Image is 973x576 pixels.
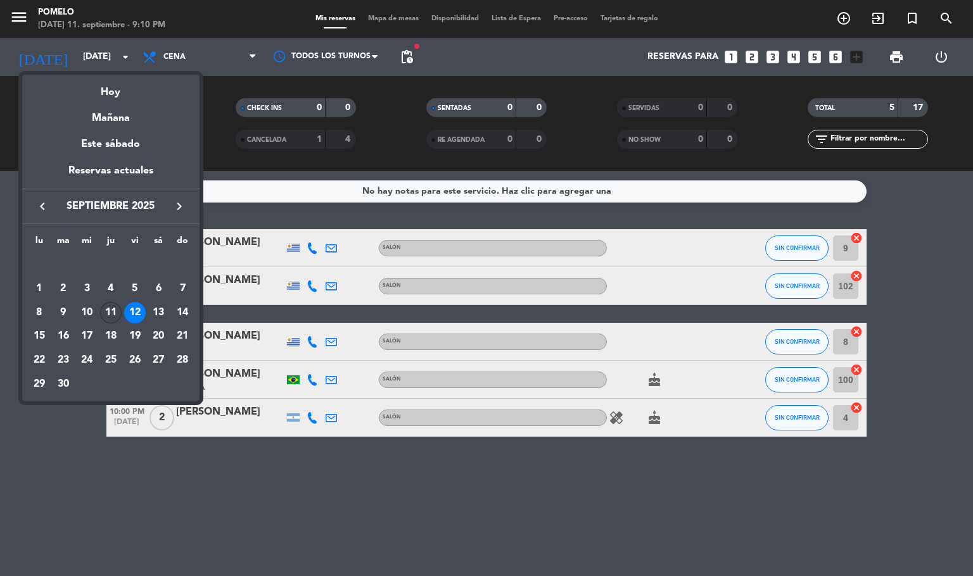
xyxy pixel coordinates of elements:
div: 6 [148,278,169,299]
div: 8 [29,302,50,323]
td: 26 de septiembre de 2025 [123,348,147,372]
div: 24 [76,349,98,371]
div: 22 [29,349,50,371]
td: 22 de septiembre de 2025 [27,348,51,372]
div: Este sábado [22,127,200,162]
td: 29 de septiembre de 2025 [27,372,51,396]
div: 23 [53,349,74,371]
div: 14 [172,302,193,323]
td: SEP. [27,253,194,277]
th: martes [51,234,75,253]
td: 14 de septiembre de 2025 [170,301,194,325]
td: 12 de septiembre de 2025 [123,301,147,325]
td: 17 de septiembre de 2025 [75,325,99,349]
div: 17 [76,326,98,347]
div: 18 [100,326,122,347]
th: miércoles [75,234,99,253]
div: 26 [124,349,146,371]
td: 16 de septiembre de 2025 [51,325,75,349]
td: 19 de septiembre de 2025 [123,325,147,349]
div: 12 [124,302,146,323]
div: Hoy [22,75,200,101]
td: 23 de septiembre de 2025 [51,348,75,372]
div: 3 [76,278,98,299]
td: 6 de septiembre de 2025 [147,277,171,301]
div: 25 [100,349,122,371]
div: 9 [53,302,74,323]
td: 5 de septiembre de 2025 [123,277,147,301]
div: 11 [100,302,122,323]
div: 28 [172,349,193,371]
td: 15 de septiembre de 2025 [27,325,51,349]
th: viernes [123,234,147,253]
i: keyboard_arrow_right [172,199,187,214]
div: 19 [124,326,146,347]
td: 27 de septiembre de 2025 [147,348,171,372]
td: 18 de septiembre de 2025 [99,325,123,349]
div: 7 [172,278,193,299]
td: 1 de septiembre de 2025 [27,277,51,301]
div: 1 [29,278,50,299]
td: 8 de septiembre de 2025 [27,301,51,325]
td: 7 de septiembre de 2025 [170,277,194,301]
th: lunes [27,234,51,253]
td: 10 de septiembre de 2025 [75,301,99,325]
td: 21 de septiembre de 2025 [170,325,194,349]
button: keyboard_arrow_left [31,198,54,215]
td: 3 de septiembre de 2025 [75,277,99,301]
td: 11 de septiembre de 2025 [99,301,123,325]
td: 30 de septiembre de 2025 [51,372,75,396]
div: 13 [148,302,169,323]
div: 5 [124,278,146,299]
td: 28 de septiembre de 2025 [170,348,194,372]
td: 4 de septiembre de 2025 [99,277,123,301]
td: 13 de septiembre de 2025 [147,301,171,325]
div: 2 [53,278,74,299]
div: 27 [148,349,169,371]
i: keyboard_arrow_left [35,199,50,214]
th: domingo [170,234,194,253]
div: 20 [148,326,169,347]
button: keyboard_arrow_right [168,198,191,215]
td: 20 de septiembre de 2025 [147,325,171,349]
td: 2 de septiembre de 2025 [51,277,75,301]
th: sábado [147,234,171,253]
div: Reservas actuales [22,163,200,189]
span: septiembre 2025 [54,198,168,215]
div: 15 [29,326,50,347]
td: 9 de septiembre de 2025 [51,301,75,325]
th: jueves [99,234,123,253]
div: 21 [172,326,193,347]
div: 30 [53,373,74,395]
td: 25 de septiembre de 2025 [99,348,123,372]
div: Mañana [22,101,200,127]
div: 10 [76,302,98,323]
td: 24 de septiembre de 2025 [75,348,99,372]
div: 4 [100,278,122,299]
div: 29 [29,373,50,395]
div: 16 [53,326,74,347]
